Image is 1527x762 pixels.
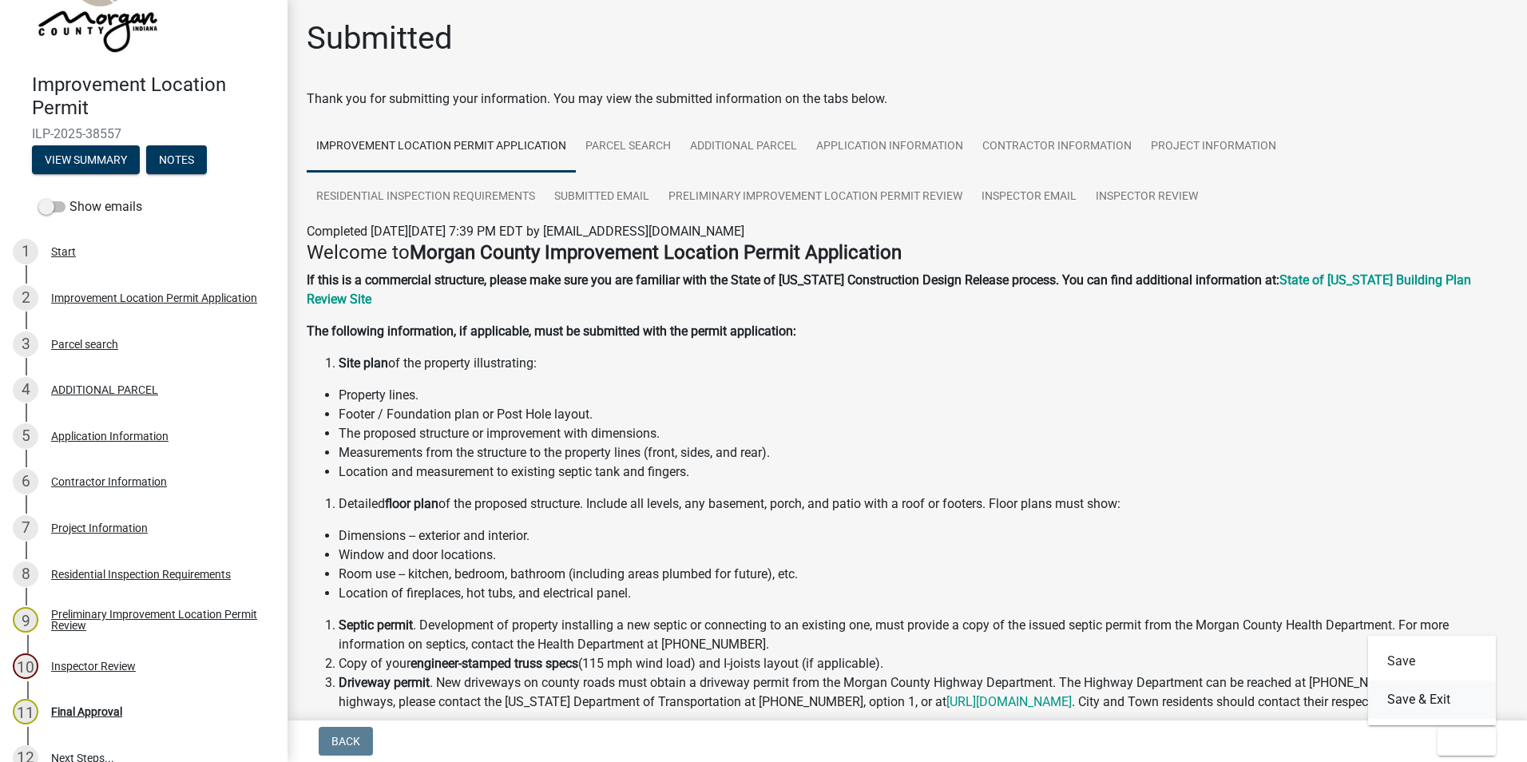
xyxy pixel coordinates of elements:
[51,706,122,717] div: Final Approval
[339,443,1508,462] li: Measurements from the structure to the property lines (front, sides, and rear).
[339,355,388,371] strong: Site plan
[339,712,1508,731] li: A copy of your recorded for the property.
[13,607,38,633] div: 9
[13,285,38,311] div: 2
[807,121,973,173] a: Application Information
[32,154,140,167] wm-modal-confirm: Summary
[307,272,1471,307] a: State of [US_STATE] Building Plan Review Site
[339,526,1508,546] li: Dimensions -- exterior and interior.
[1368,681,1496,719] button: Save & Exit
[576,121,680,173] a: Parcel search
[545,172,659,223] a: Submitted Email
[339,565,1508,584] li: Room use -- kitchen, bedroom, bathroom (including areas plumbed for future), etc.
[13,377,38,403] div: 4
[307,121,576,173] a: Improvement Location Permit Application
[339,617,413,633] strong: Septic permit
[680,121,807,173] a: ADDITIONAL PARCEL
[13,423,38,449] div: 5
[339,675,430,690] strong: Driveway permit
[38,197,142,216] label: Show emails
[146,154,207,167] wm-modal-confirm: Notes
[51,476,167,487] div: Contractor Information
[13,331,38,357] div: 3
[51,339,118,350] div: Parcel search
[385,496,438,511] strong: floor plan
[32,126,256,141] span: ILP-2025-38557
[410,241,902,264] strong: Morgan County Improvement Location Permit Application
[1086,172,1208,223] a: Inspector Review
[339,654,1508,673] li: Copy of your (115 mph wind load) and I-joists layout (if applicable).
[307,323,796,339] strong: The following information, if applicable, must be submitted with the permit application:
[972,172,1086,223] a: Inspector Email
[339,354,1508,373] li: of the property illustrating:
[339,405,1508,424] li: Footer / Foundation plan or Post Hole layout.
[307,89,1508,109] div: Thank you for submitting your information. You may view the submitted information on the tabs below.
[51,292,257,304] div: Improvement Location Permit Application
[319,727,373,756] button: Back
[946,694,1072,709] a: [URL][DOMAIN_NAME]
[659,172,972,223] a: Preliminary Improvement Location Permit Review
[13,239,38,264] div: 1
[1141,121,1286,173] a: Project Information
[339,546,1508,565] li: Window and door locations.
[339,424,1508,443] li: The proposed structure or improvement with dimensions.
[51,246,76,257] div: Start
[339,616,1508,654] li: . Development of property installing a new septic or connecting to an existing one, must provide ...
[51,522,148,534] div: Project Information
[1450,735,1473,748] span: Exit
[1438,727,1496,756] button: Exit
[339,584,1508,603] li: Location of fireplaces, hot tubs, and electrical panel.
[331,735,360,748] span: Back
[13,469,38,494] div: 6
[973,121,1141,173] a: Contractor Information
[339,494,1508,514] li: Detailed of the proposed structure. Include all levels, any basement, porch, and patio with a roo...
[339,673,1508,712] li: . New driveways on county roads must obtain a driveway permit from the Morgan County Highway Depa...
[1368,636,1496,725] div: Exit
[339,386,1508,405] li: Property lines.
[146,145,207,174] button: Notes
[307,172,545,223] a: Residential Inspection Requirements
[32,145,140,174] button: View Summary
[307,19,453,58] h1: Submitted
[1368,642,1496,681] button: Save
[51,431,169,442] div: Application Information
[51,569,231,580] div: Residential Inspection Requirements
[307,241,1508,264] h4: Welcome to
[307,224,744,239] span: Completed [DATE][DATE] 7:39 PM EDT by [EMAIL_ADDRESS][DOMAIN_NAME]
[13,653,38,679] div: 10
[13,699,38,724] div: 11
[51,609,262,631] div: Preliminary Improvement Location Permit Review
[51,661,136,672] div: Inspector Review
[13,562,38,587] div: 8
[411,656,578,671] strong: engineer-stamped truss specs
[32,73,275,120] h4: Improvement Location Permit
[339,462,1508,482] li: Location and measurement to existing septic tank and fingers.
[307,272,1279,288] strong: If this is a commercial structure, please make sure you are familiar with the State of [US_STATE]...
[472,713,625,728] strong: quit claim or warranty deed
[13,515,38,541] div: 7
[51,384,158,395] div: ADDITIONAL PARCEL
